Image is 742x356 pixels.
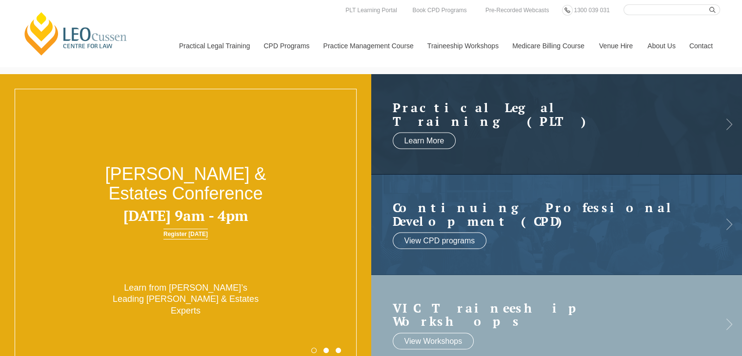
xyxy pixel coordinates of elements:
button: 1 [311,348,317,353]
a: Continuing ProfessionalDevelopment (CPD) [393,201,702,228]
a: Contact [682,25,720,67]
a: Venue Hire [592,25,640,67]
a: Learn More [393,133,456,149]
a: Practical Legal Training [172,25,257,67]
a: View Workshops [393,333,474,349]
a: VIC Traineeship Workshops [393,301,702,328]
a: 1300 039 031 [571,5,612,16]
button: 3 [336,348,341,353]
p: Learn from [PERSON_NAME]’s Leading [PERSON_NAME] & Estates Experts [111,282,260,316]
a: Practice Management Course [316,25,420,67]
a: About Us [640,25,682,67]
a: Book CPD Programs [410,5,469,16]
a: CPD Programs [256,25,316,67]
a: View CPD programs [393,233,487,249]
button: 2 [323,348,329,353]
h2: Practical Legal Training (PLT) [393,101,702,128]
a: PLT Learning Portal [343,5,400,16]
h2: Continuing Professional Development (CPD) [393,201,702,228]
a: [PERSON_NAME] Centre for Law [22,11,130,57]
a: Register [DATE] [163,229,208,239]
a: Medicare Billing Course [505,25,592,67]
a: Traineeship Workshops [420,25,505,67]
h3: [DATE] 9am - 4pm [74,208,297,224]
a: Practical LegalTraining (PLT) [393,101,702,128]
a: Pre-Recorded Webcasts [483,5,552,16]
h2: [PERSON_NAME] & Estates Conference [74,164,297,203]
span: 1300 039 031 [574,7,609,14]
